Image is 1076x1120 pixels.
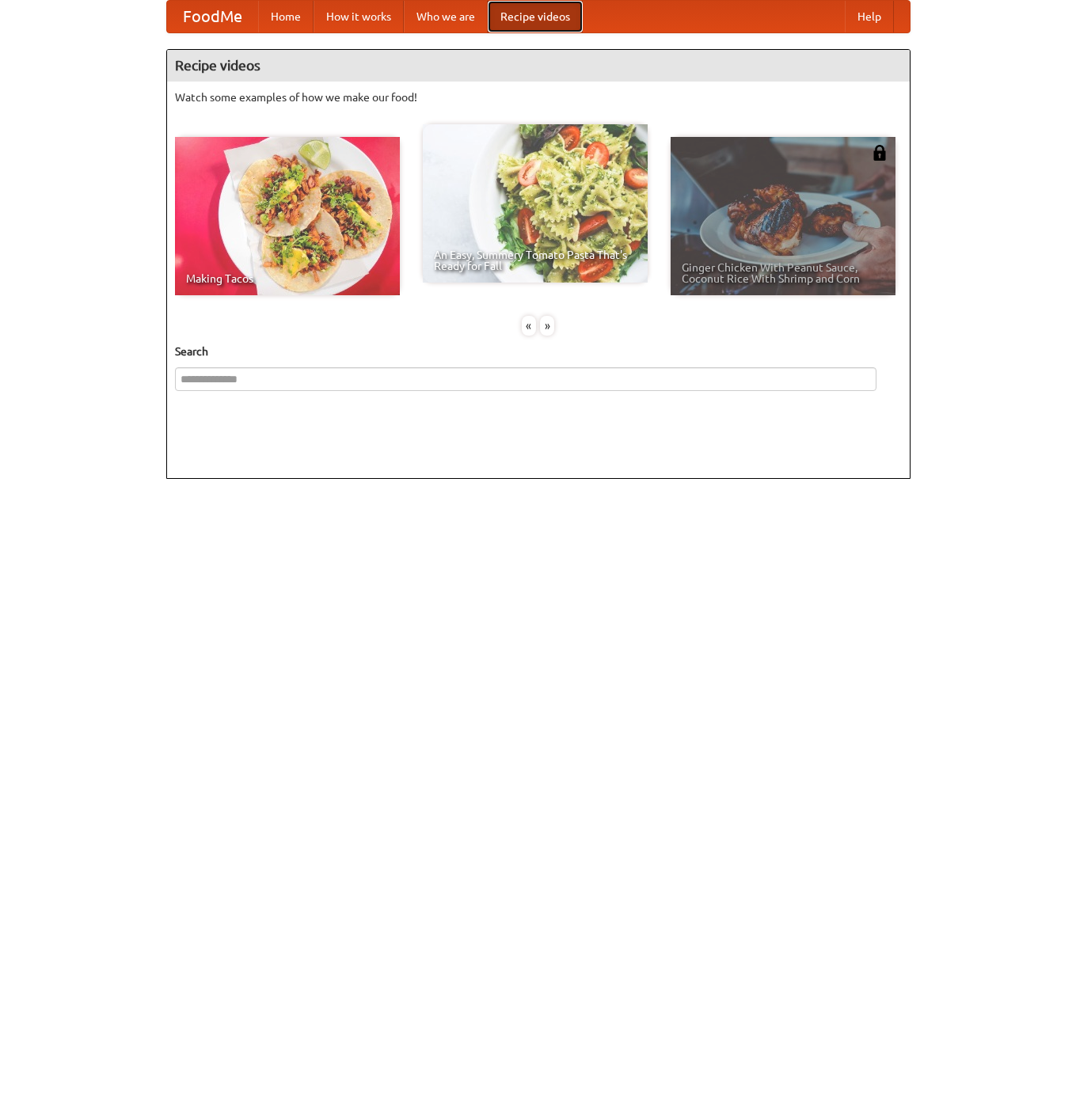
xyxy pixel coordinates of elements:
div: « [522,316,536,336]
div: » [540,316,554,336]
a: Help [845,1,894,32]
h5: Search [175,344,902,359]
a: Making Tacos [175,137,400,295]
a: FoodMe [167,1,258,32]
span: An Easy, Summery Tomato Pasta That's Ready for Fall [434,249,637,271]
a: Who we are [404,1,488,32]
h4: Recipe videos [167,50,910,82]
a: How it works [314,1,404,32]
img: 483408.png [872,145,888,161]
a: An Easy, Summery Tomato Pasta That's Ready for Fall [423,124,648,283]
a: Recipe videos [488,1,583,32]
a: Home [258,1,314,32]
span: Making Tacos [186,273,389,284]
p: Watch some examples of how we make our food! [175,89,902,105]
